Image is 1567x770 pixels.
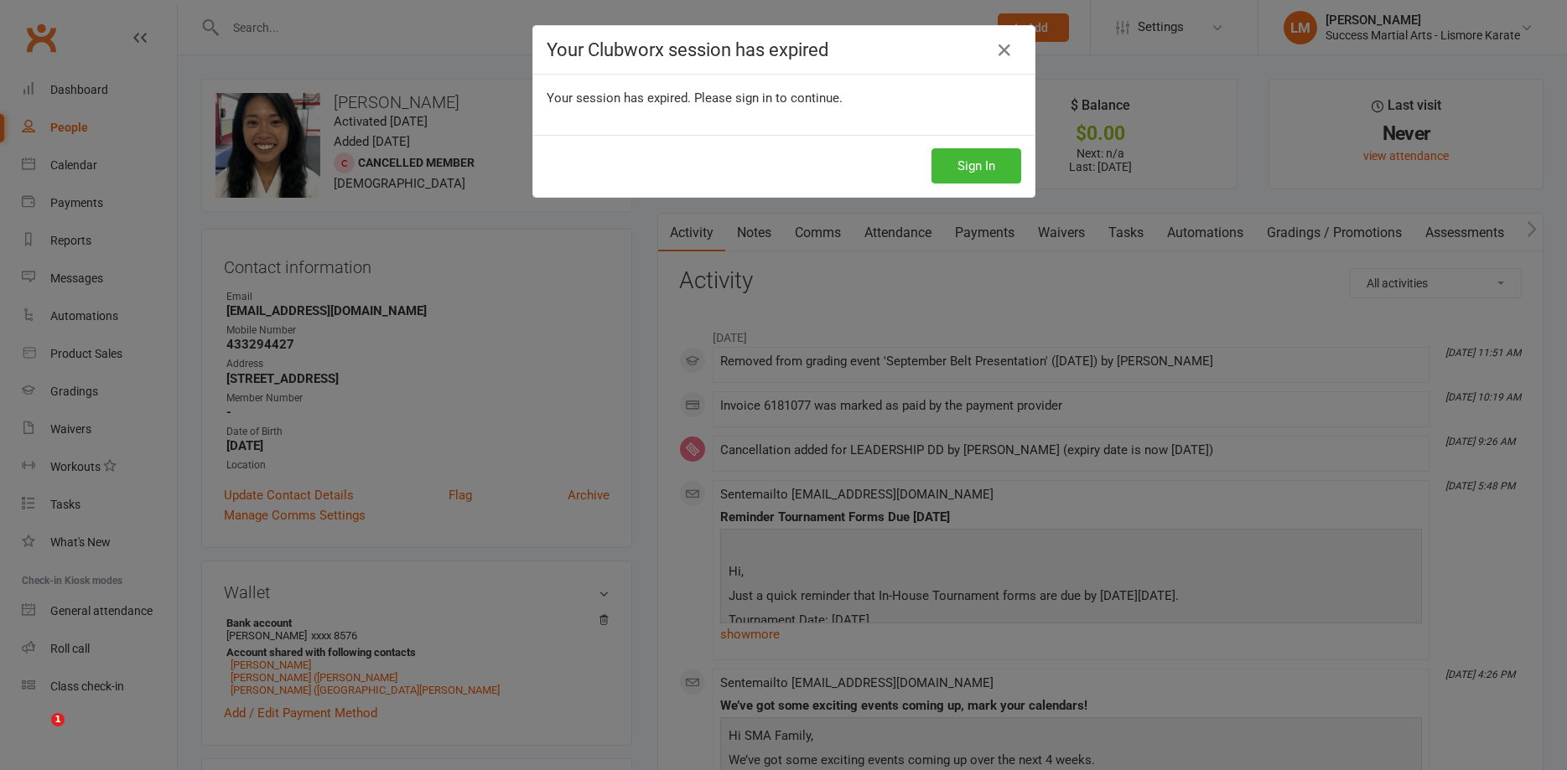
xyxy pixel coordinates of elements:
a: Close [991,37,1018,64]
span: 1 [51,713,65,726]
button: Sign In [931,148,1021,183]
h4: Your Clubworx session has expired [547,39,1021,60]
iframe: Intercom live chat [17,713,57,753]
span: Your session has expired. Please sign in to continue. [547,90,843,106]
